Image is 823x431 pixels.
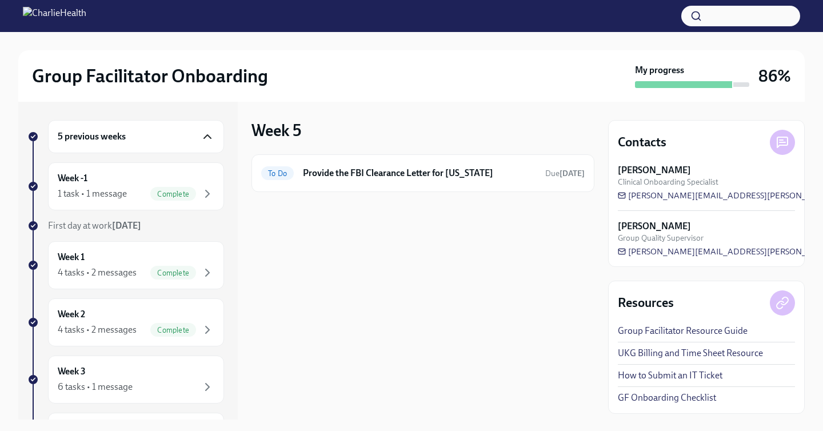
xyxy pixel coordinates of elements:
h6: Week 2 [58,308,85,321]
h6: Week 1 [58,251,85,264]
strong: [PERSON_NAME] [618,220,691,233]
div: 4 tasks • 2 messages [58,324,137,336]
strong: My progress [635,64,684,77]
span: Complete [150,269,196,277]
a: Week -11 task • 1 messageComplete [27,162,224,210]
h6: 5 previous weeks [58,130,126,143]
div: 6 tasks • 1 message [58,381,133,393]
span: To Do [261,169,294,178]
h6: Week 3 [58,365,86,378]
div: 4 tasks • 2 messages [58,266,137,279]
h3: Week 5 [251,120,301,141]
img: CharlieHealth [23,7,86,25]
h4: Contacts [618,134,666,151]
a: How to Submit an IT Ticket [618,369,722,382]
span: September 2nd, 2025 10:00 [545,168,585,179]
span: Group Quality Supervisor [618,233,704,244]
a: Week 24 tasks • 2 messagesComplete [27,298,224,346]
h2: Group Facilitator Onboarding [32,65,268,87]
a: GF Onboarding Checklist [618,392,716,404]
h6: Provide the FBI Clearance Letter for [US_STATE] [303,167,536,179]
span: Complete [150,326,196,334]
a: UKG Billing and Time Sheet Resource [618,347,763,360]
a: Week 36 tasks • 1 message [27,356,224,404]
strong: [DATE] [560,169,585,178]
div: 1 task • 1 message [58,187,127,200]
h4: Resources [618,294,674,312]
a: Week 14 tasks • 2 messagesComplete [27,241,224,289]
span: First day at work [48,220,141,231]
h3: 86% [758,66,791,86]
span: Clinical Onboarding Specialist [618,177,718,187]
strong: [DATE] [112,220,141,231]
span: Due [545,169,585,178]
h6: Week -1 [58,172,87,185]
a: First day at work[DATE] [27,220,224,232]
span: Complete [150,190,196,198]
strong: [PERSON_NAME] [618,164,691,177]
a: To DoProvide the FBI Clearance Letter for [US_STATE]Due[DATE] [261,164,585,182]
div: 5 previous weeks [48,120,224,153]
a: Group Facilitator Resource Guide [618,325,748,337]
